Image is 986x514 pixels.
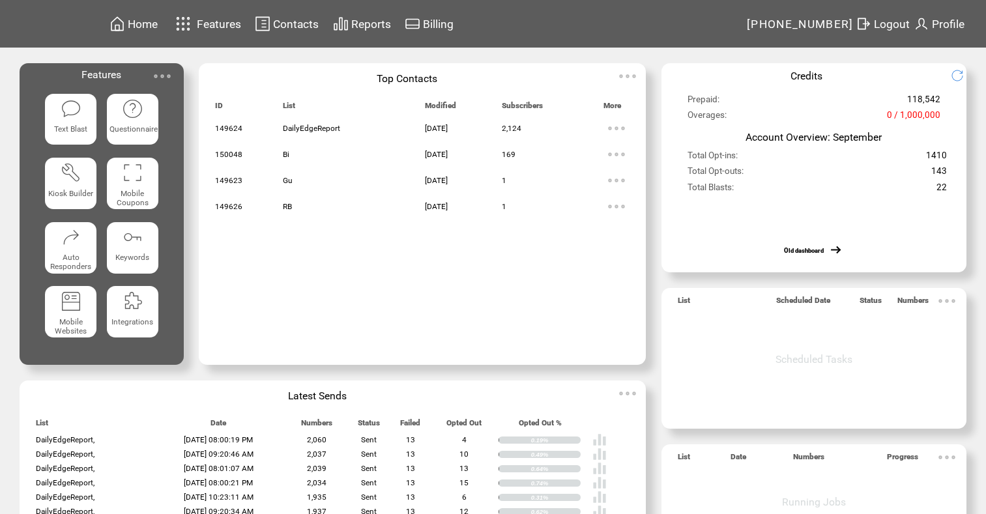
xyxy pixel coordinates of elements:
[887,110,940,126] span: 0 / 1,000,000
[425,176,448,185] span: [DATE]
[361,435,377,444] span: Sent
[351,18,391,31] span: Reports
[283,202,292,211] span: RB
[425,101,456,116] span: Modified
[215,124,242,133] span: 149624
[854,14,912,34] a: Logout
[172,13,195,35] img: features.svg
[688,110,727,126] span: Overages:
[678,296,690,311] span: List
[184,435,253,444] span: [DATE] 08:00:19 PM
[914,16,929,32] img: profile.svg
[253,14,321,34] a: Contacts
[288,390,347,402] span: Latest Sends
[36,418,48,433] span: List
[502,176,506,185] span: 1
[934,288,960,314] img: ellypsis.svg
[678,452,690,467] span: List
[55,317,87,336] span: Mobile Websites
[459,478,469,487] span: 15
[197,18,241,31] span: Features
[111,317,153,326] span: Integrations
[107,158,158,212] a: Mobile Coupons
[400,418,420,433] span: Failed
[856,16,871,32] img: exit.svg
[592,490,607,504] img: poll%20-%20white.svg
[283,101,295,116] span: List
[36,435,94,444] span: DailyEdgeReport,
[406,435,415,444] span: 13
[283,124,340,133] span: DailyEdgeReport
[184,493,254,502] span: [DATE] 10:23:11 AM
[425,150,448,159] span: [DATE]
[45,94,96,148] a: Text Blast
[36,464,94,473] span: DailyEdgeReport,
[128,18,158,31] span: Home
[361,478,377,487] span: Sent
[377,72,437,85] span: Top Contacts
[184,450,254,459] span: [DATE] 09:20:46 AM
[361,493,377,502] span: Sent
[307,464,326,473] span: 2,039
[61,227,81,248] img: auto-responders.svg
[117,189,149,207] span: Mobile Coupons
[423,18,454,31] span: Billing
[531,465,581,473] div: 0.64%
[36,478,94,487] span: DailyEdgeReport,
[255,16,270,32] img: contacts.svg
[502,150,515,159] span: 169
[122,162,143,183] img: coupons.svg
[874,18,910,31] span: Logout
[307,493,326,502] span: 1,935
[307,478,326,487] span: 2,034
[406,450,415,459] span: 13
[784,247,824,254] a: Old dashboard
[731,452,746,467] span: Date
[425,124,448,133] span: [DATE]
[592,476,607,490] img: poll%20-%20white.svg
[860,296,882,311] span: Status
[603,141,630,167] img: ellypsis.svg
[531,479,581,487] div: 0.74%
[776,296,830,311] span: Scheduled Date
[358,418,380,433] span: Status
[215,176,242,185] span: 149623
[45,286,96,340] a: Mobile Websites
[109,124,158,134] span: Questionnaire
[108,14,160,34] a: Home
[782,496,846,508] span: Running Jobs
[425,202,448,211] span: [DATE]
[215,101,223,116] span: ID
[615,380,641,407] img: ellypsis.svg
[307,450,326,459] span: 2,037
[603,101,621,116] span: More
[109,16,125,32] img: home.svg
[932,18,964,31] span: Profile
[502,101,543,116] span: Subscribers
[897,296,929,311] span: Numbers
[45,158,96,212] a: Kiosk Builder
[184,464,254,473] span: [DATE] 08:01:07 AM
[592,461,607,476] img: poll%20-%20white.svg
[936,182,947,198] span: 22
[45,222,96,276] a: Auto Responders
[592,447,607,461] img: poll%20-%20white.svg
[307,435,326,444] span: 2,060
[122,98,143,119] img: questionnaire.svg
[462,493,467,502] span: 6
[519,418,562,433] span: Opted Out %
[273,18,319,31] span: Contacts
[107,286,158,340] a: Integrations
[603,115,630,141] img: ellypsis.svg
[406,464,415,473] span: 13
[170,11,244,36] a: Features
[790,70,822,82] span: Credits
[531,494,581,502] div: 0.31%
[793,452,824,467] span: Numbers
[603,167,630,193] img: ellypsis.svg
[887,452,918,467] span: Progress
[459,450,469,459] span: 10
[61,98,81,119] img: text-blast.svg
[747,18,854,31] span: [PHONE_NUMBER]
[36,493,94,502] span: DailyEdgeReport,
